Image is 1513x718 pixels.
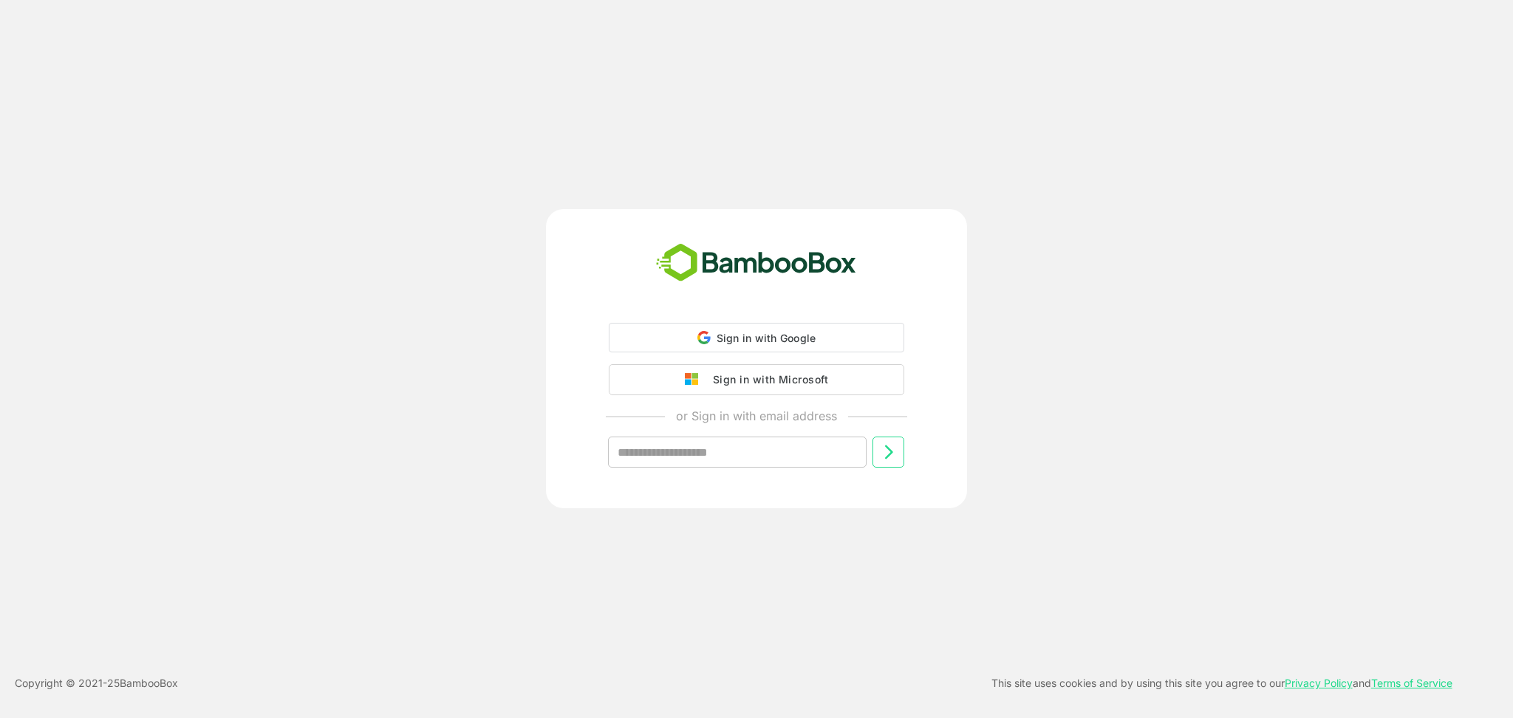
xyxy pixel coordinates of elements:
[717,332,816,344] span: Sign in with Google
[648,239,864,287] img: bamboobox
[706,370,828,389] div: Sign in with Microsoft
[991,674,1452,692] p: This site uses cookies and by using this site you agree to our and
[15,674,178,692] p: Copyright © 2021- 25 BambooBox
[685,373,706,386] img: google
[1371,677,1452,689] a: Terms of Service
[1285,677,1353,689] a: Privacy Policy
[676,407,837,425] p: or Sign in with email address
[609,364,904,395] button: Sign in with Microsoft
[609,323,904,352] div: Sign in with Google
